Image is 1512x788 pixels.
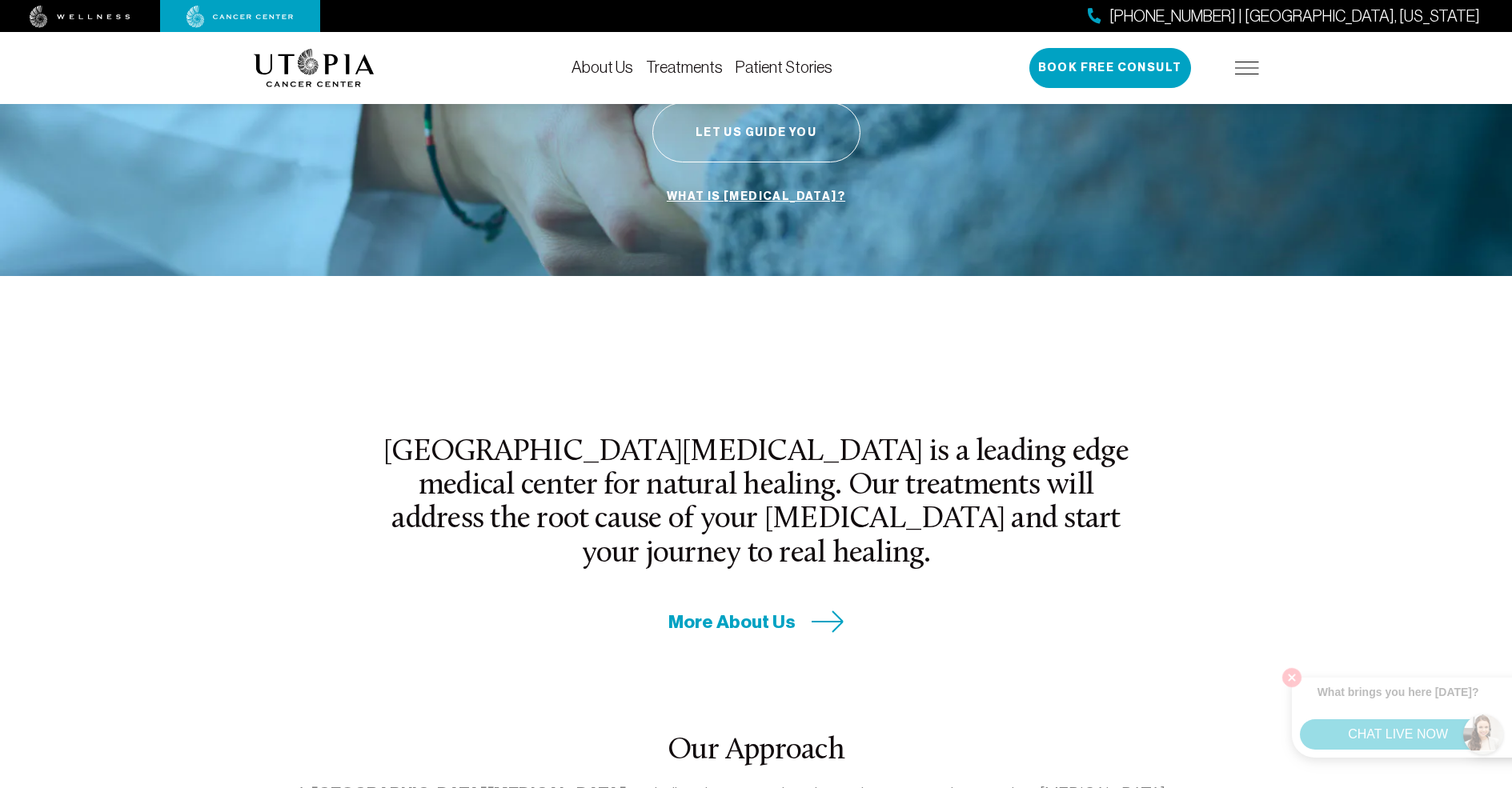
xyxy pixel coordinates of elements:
[1235,62,1259,74] img: icon-hamburger
[652,102,860,162] button: Let Us Guide You
[30,6,130,28] img: wellness
[254,49,375,87] img: logo
[663,182,849,212] a: What is [MEDICAL_DATA]?
[1029,48,1191,88] button: Book Free Consult
[186,6,294,28] img: cancer center
[668,610,844,634] a: More About Us
[382,436,1131,571] h2: [GEOGRAPHIC_DATA][MEDICAL_DATA] is a leading edge medical center for natural healing. Our treatme...
[1109,5,1480,28] span: [PHONE_NUMBER] | [GEOGRAPHIC_DATA], [US_STATE]
[572,58,633,76] a: About Us
[646,58,723,76] a: Treatments
[1088,5,1480,28] a: [PHONE_NUMBER] | [GEOGRAPHIC_DATA], [US_STATE]
[668,610,796,634] span: More About Us
[296,734,1216,768] h2: Our Approach
[736,58,832,76] a: Patient Stories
